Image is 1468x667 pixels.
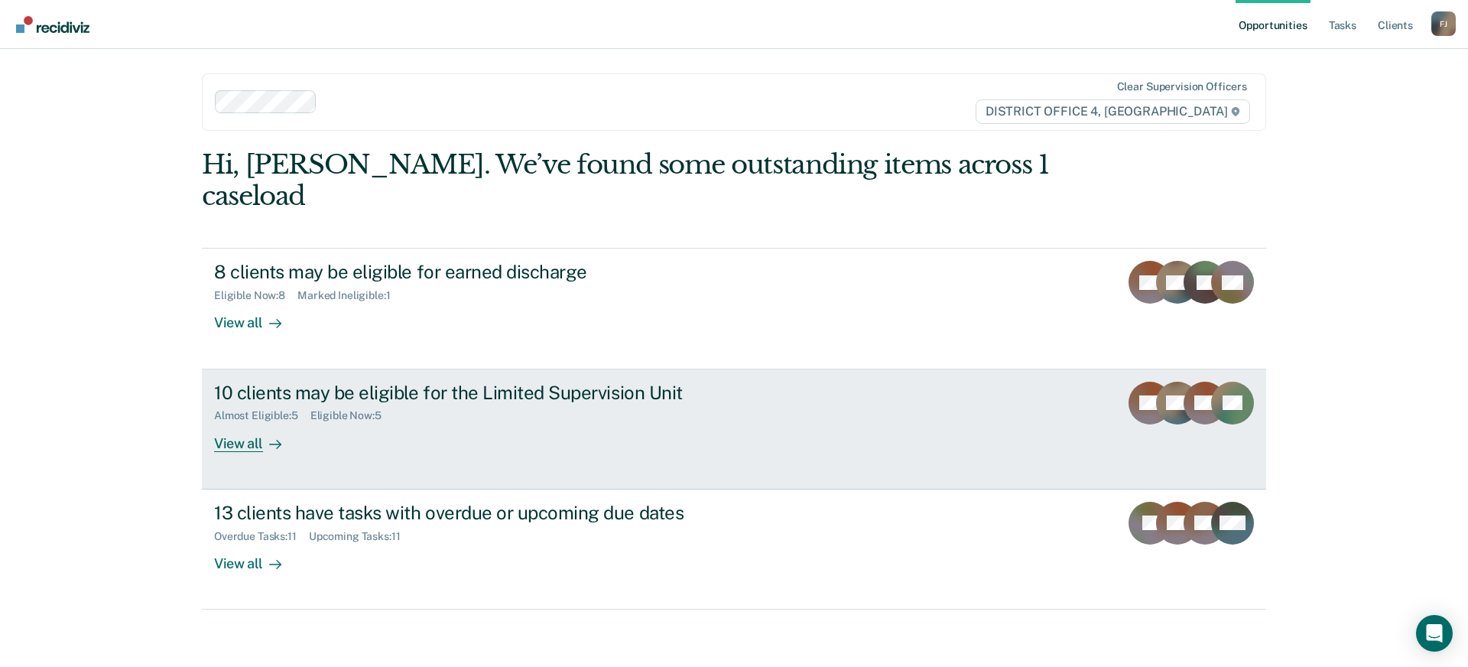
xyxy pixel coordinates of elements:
button: Profile dropdown button [1431,11,1456,36]
div: Almost Eligible : 5 [214,409,310,422]
div: 13 clients have tasks with overdue or upcoming due dates [214,502,751,524]
div: Upcoming Tasks : 11 [309,530,413,543]
div: Clear supervision officers [1117,80,1247,93]
div: F J [1431,11,1456,36]
div: 10 clients may be eligible for the Limited Supervision Unit [214,382,751,404]
div: View all [214,422,300,452]
img: Recidiviz [16,16,89,33]
a: 13 clients have tasks with overdue or upcoming due datesOverdue Tasks:11Upcoming Tasks:11View all [202,490,1266,610]
div: Eligible Now : 8 [214,289,297,302]
a: 10 clients may be eligible for the Limited Supervision UnitAlmost Eligible:5Eligible Now:5View all [202,369,1266,490]
span: DISTRICT OFFICE 4, [GEOGRAPHIC_DATA] [976,99,1250,124]
div: View all [214,542,300,572]
div: Overdue Tasks : 11 [214,530,309,543]
div: Hi, [PERSON_NAME]. We’ve found some outstanding items across 1 caseload [202,149,1054,212]
div: Open Intercom Messenger [1416,615,1453,652]
div: View all [214,302,300,332]
div: 8 clients may be eligible for earned discharge [214,261,751,283]
div: Marked Ineligible : 1 [297,289,402,302]
a: 8 clients may be eligible for earned dischargeEligible Now:8Marked Ineligible:1View all [202,248,1266,369]
div: Eligible Now : 5 [310,409,394,422]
